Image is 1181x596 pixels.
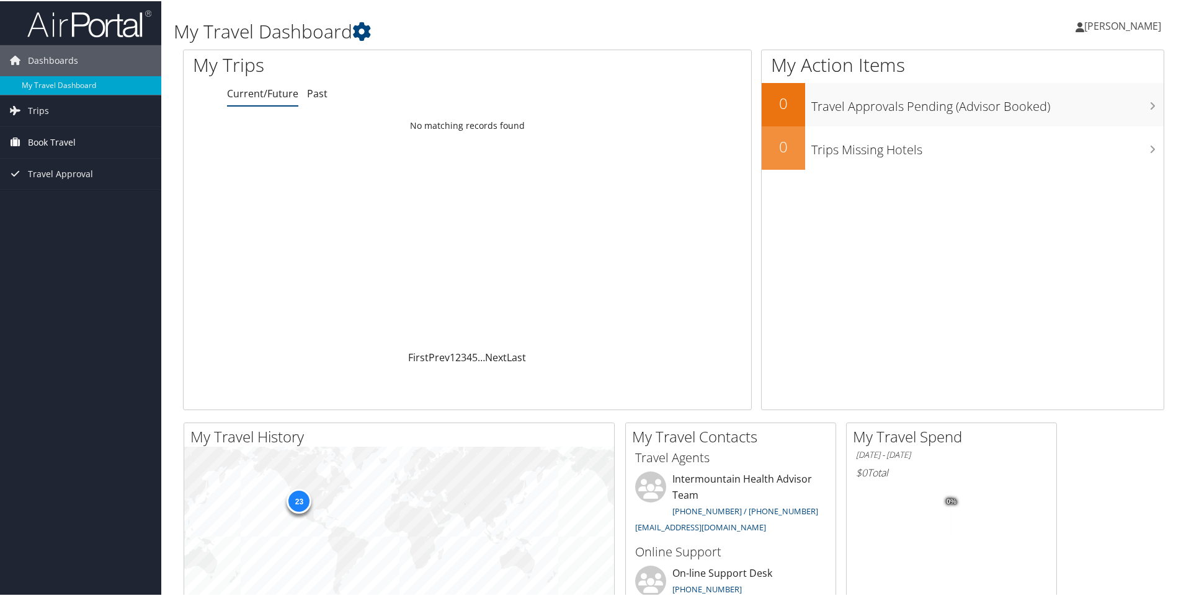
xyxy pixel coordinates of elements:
a: Last [507,349,526,363]
h1: My Action Items [762,51,1164,77]
span: Book Travel [28,126,76,157]
span: … [478,349,485,363]
span: Dashboards [28,44,78,75]
div: 23 [287,488,311,512]
h1: My Trips [193,51,506,77]
h2: 0 [762,135,805,156]
h6: [DATE] - [DATE] [856,448,1047,460]
a: 1 [450,349,455,363]
h3: Travel Agents [635,448,826,465]
a: 2 [455,349,461,363]
h3: Travel Approvals Pending (Advisor Booked) [811,90,1164,114]
h1: My Travel Dashboard [174,17,840,43]
span: [PERSON_NAME] [1084,18,1161,32]
a: Past [307,85,328,99]
span: Travel Approval [28,157,93,188]
td: No matching records found [184,113,751,136]
h6: Total [856,465,1047,478]
h3: Online Support [635,542,826,559]
h2: 0 [762,92,805,113]
h3: Trips Missing Hotels [811,134,1164,157]
a: [PERSON_NAME] [1076,6,1174,43]
a: 5 [472,349,478,363]
span: Trips [28,94,49,125]
a: [PHONE_NUMBER] / [PHONE_NUMBER] [672,504,818,515]
h2: My Travel History [190,425,614,446]
tspan: 0% [947,497,956,504]
h2: My Travel Spend [853,425,1056,446]
a: [EMAIL_ADDRESS][DOMAIN_NAME] [635,520,766,532]
a: 4 [466,349,472,363]
a: 3 [461,349,466,363]
a: 0Travel Approvals Pending (Advisor Booked) [762,82,1164,125]
span: $0 [856,465,867,478]
a: Next [485,349,507,363]
a: Prev [429,349,450,363]
a: First [408,349,429,363]
img: airportal-logo.png [27,8,151,37]
a: Current/Future [227,85,298,99]
li: Intermountain Health Advisor Team [629,470,832,537]
a: 0Trips Missing Hotels [762,125,1164,169]
h2: My Travel Contacts [632,425,836,446]
a: [PHONE_NUMBER] [672,582,742,594]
